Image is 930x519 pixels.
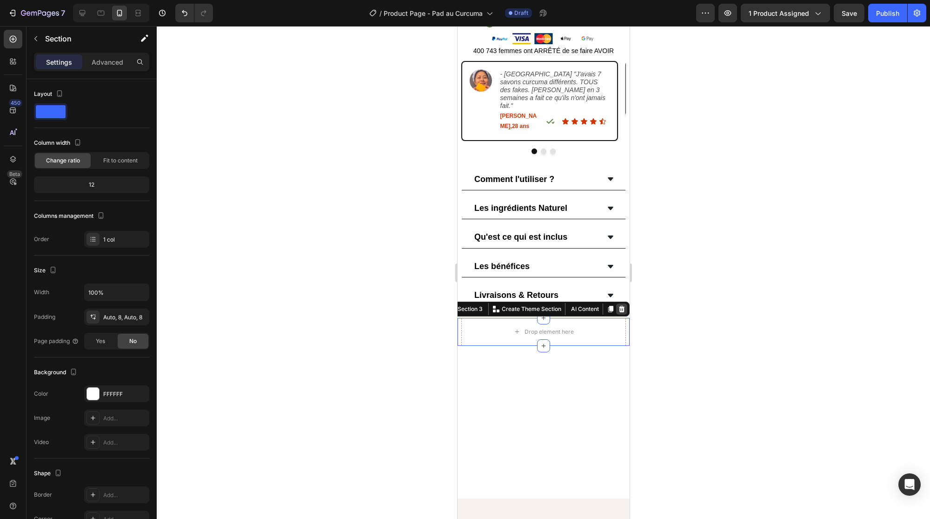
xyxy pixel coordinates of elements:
[103,414,147,423] div: Add...
[842,9,857,17] span: Save
[85,284,149,301] input: Auto
[103,390,147,398] div: FFFFFF
[34,467,64,480] div: Shape
[34,88,65,101] div: Layout
[4,4,69,22] button: 7
[46,57,72,67] p: Settings
[103,236,147,244] div: 1 col
[36,178,147,191] div: 12
[868,4,907,22] button: Publish
[458,26,630,519] iframe: Design area
[61,7,65,19] p: 7
[34,264,59,277] div: Size
[34,390,48,398] div: Color
[129,337,137,345] span: No
[92,57,123,67] p: Advanced
[876,8,899,18] div: Publish
[103,313,147,322] div: Auto, 8, Auto, 8
[46,156,80,165] span: Change ratio
[103,438,147,447] div: Add...
[379,8,382,18] span: /
[45,33,121,44] p: Section
[741,4,830,22] button: 1 product assigned
[749,8,809,18] span: 1 product assigned
[110,277,143,289] button: AI Content
[34,235,49,243] div: Order
[7,170,22,178] div: Beta
[175,4,213,22] div: Undo/Redo
[514,9,528,17] span: Draft
[96,337,105,345] span: Yes
[34,137,83,149] div: Column width
[44,279,104,287] p: Create Theme Section
[9,99,22,107] div: 450
[834,4,864,22] button: Save
[34,288,49,297] div: Width
[34,313,55,321] div: Padding
[384,8,483,18] span: Product Page - Pad au Curcuma
[34,491,52,499] div: Border
[34,210,106,222] div: Columns management
[898,473,921,496] div: Open Intercom Messenger
[103,156,138,165] span: Fit to content
[34,337,79,345] div: Page padding
[103,491,147,499] div: Add...
[34,438,49,446] div: Video
[34,366,79,379] div: Background
[34,414,50,422] div: Image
